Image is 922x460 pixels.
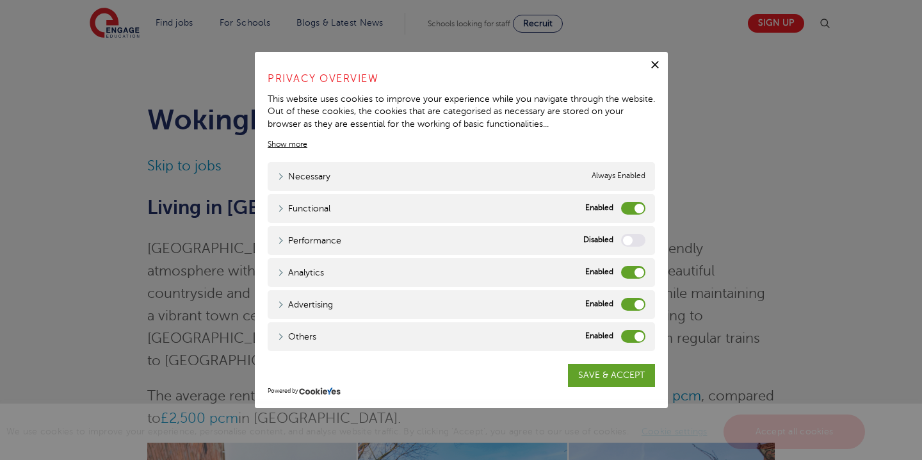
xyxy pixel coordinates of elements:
a: Cookie settings [642,427,708,436]
a: Accept all cookies [724,415,866,449]
a: Performance [277,234,341,247]
span: Always Enabled [592,170,645,183]
div: Powered by [268,387,655,396]
a: Analytics [277,266,324,279]
a: Others [277,330,316,343]
img: CookieYes Logo [299,387,341,395]
a: Necessary [277,170,330,183]
a: SAVE & ACCEPT [568,364,655,387]
a: Advertising [277,298,333,311]
h4: Privacy Overview [268,71,655,86]
a: Functional [277,202,330,215]
span: We use cookies to improve your experience, personalise content, and analyse website traffic. By c... [6,427,868,436]
a: Show more [268,138,307,150]
div: This website uses cookies to improve your experience while you navigate through the website. Out ... [268,93,655,131]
